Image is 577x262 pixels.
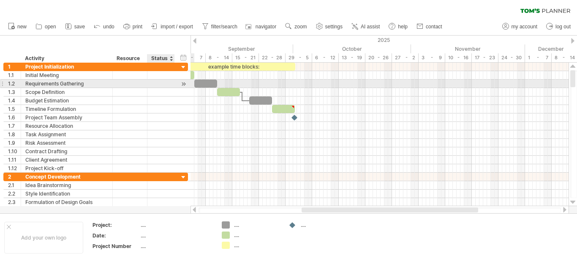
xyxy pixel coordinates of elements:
[25,190,108,198] div: Style Identification
[8,156,21,164] div: 1.11
[141,232,212,239] div: ....
[211,24,237,30] span: filter/search
[293,44,411,53] div: October 2025
[92,21,117,32] a: undo
[133,24,142,30] span: print
[25,88,108,96] div: Scope Definition
[6,21,29,32] a: new
[386,21,410,32] a: help
[8,88,21,96] div: 1.3
[234,221,280,229] div: ....
[8,147,21,155] div: 1.10
[25,54,108,63] div: Activity
[8,97,21,105] div: 1.4
[25,139,108,147] div: Risk Assessment
[339,53,365,62] div: 13 - 19
[512,24,537,30] span: my account
[171,63,295,71] div: example time blocks:
[244,21,279,32] a: navigator
[161,24,193,30] span: import / export
[301,221,347,229] div: ....
[411,44,525,53] div: November 2025
[149,21,196,32] a: import / export
[25,173,108,181] div: Concept Development
[445,53,472,62] div: 10 - 16
[93,232,139,239] div: Date:
[419,53,445,62] div: 3 - 9
[8,139,21,147] div: 1.9
[93,243,139,250] div: Project Number
[283,21,309,32] a: zoom
[232,53,259,62] div: 15 - 21
[179,53,206,62] div: 1 - 7
[8,105,21,113] div: 1.5
[25,80,108,88] div: Requirements Gathering
[8,71,21,79] div: 1.1
[392,53,419,62] div: 27 - 2
[8,122,21,130] div: 1.7
[349,21,382,32] a: AI assist
[365,53,392,62] div: 20 - 26
[8,113,21,121] div: 1.6
[361,24,380,30] span: AI assist
[4,222,83,254] div: Add your own logo
[234,232,280,239] div: ....
[8,80,21,88] div: 1.2
[74,24,85,30] span: save
[8,181,21,189] div: 2.1
[259,53,286,62] div: 22 - 28
[555,24,571,30] span: log out
[25,130,108,138] div: Task Assignment
[8,190,21,198] div: 2.2
[286,53,312,62] div: 29 - 5
[25,105,108,113] div: Timeline Formulation
[294,24,307,30] span: zoom
[426,24,442,30] span: contact
[103,24,114,30] span: undo
[93,221,139,229] div: Project:
[25,71,108,79] div: Initial Meeting
[25,122,108,130] div: Resource Allocation
[200,21,240,32] a: filter/search
[498,53,525,62] div: 24 - 30
[206,53,232,62] div: 8 - 14
[25,113,108,121] div: Project Team Assembly
[25,198,108,206] div: Formulation of Design Goals
[234,242,280,249] div: ....
[525,53,552,62] div: 1 - 7
[8,164,21,172] div: 1.12
[141,243,212,250] div: ....
[325,24,343,30] span: settings
[45,24,56,30] span: open
[179,44,293,53] div: September 2025
[500,21,540,32] a: my account
[180,80,188,88] div: scroll to activity
[25,156,108,164] div: Client Agreement
[8,173,21,181] div: 2
[151,54,170,63] div: Status
[256,24,276,30] span: navigator
[25,97,108,105] div: Budget Estimation
[25,147,108,155] div: Contract Drafting
[141,221,212,229] div: ....
[8,198,21,206] div: 2.3
[25,164,108,172] div: Project Kick-off
[398,24,408,30] span: help
[8,63,21,71] div: 1
[414,21,445,32] a: contact
[121,21,145,32] a: print
[312,53,339,62] div: 6 - 12
[33,21,59,32] a: open
[117,54,142,63] div: Resource
[25,63,108,71] div: Project Initialization
[472,53,498,62] div: 17 - 23
[17,24,27,30] span: new
[63,21,87,32] a: save
[314,21,345,32] a: settings
[25,181,108,189] div: Idea Brainstorming
[8,130,21,138] div: 1.8
[544,21,573,32] a: log out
